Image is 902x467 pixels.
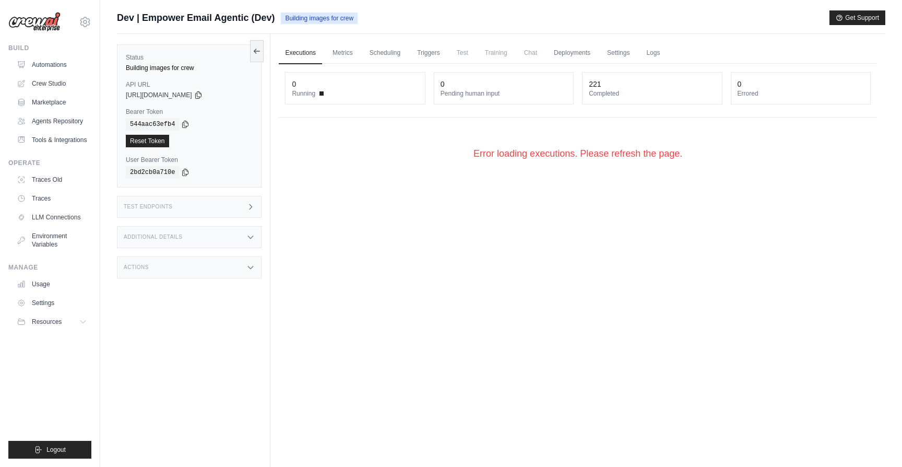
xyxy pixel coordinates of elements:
[8,44,91,52] div: Build
[441,89,567,98] dt: Pending human input
[117,10,275,25] span: Dev | Empower Email Agentic (Dev)
[589,79,601,89] div: 221
[13,295,91,311] a: Settings
[450,42,474,63] span: Test
[8,12,61,32] img: Logo
[126,166,179,179] code: 2bd2cb0a710e
[124,264,149,271] h3: Actions
[126,118,179,131] code: 544aac63efb4
[13,190,91,207] a: Traces
[13,94,91,111] a: Marketplace
[411,42,446,64] a: Triggers
[13,132,91,148] a: Tools & Integrations
[126,135,169,147] a: Reset Token
[126,156,253,164] label: User Bearer Token
[640,42,666,64] a: Logs
[13,75,91,92] a: Crew Studio
[363,42,407,64] a: Scheduling
[13,276,91,293] a: Usage
[829,10,885,25] button: Get Support
[124,234,182,240] h3: Additional Details
[850,417,902,467] iframe: Chat Widget
[326,42,359,64] a: Metrics
[8,441,91,459] button: Logout
[13,228,91,253] a: Environment Variables
[738,79,742,89] div: 0
[279,130,877,178] div: Error loading executions. Please refresh the page.
[126,53,253,62] label: Status
[126,80,253,89] label: API URL
[126,91,192,99] span: [URL][DOMAIN_NAME]
[13,113,91,130] a: Agents Repository
[32,318,62,326] span: Resources
[126,64,253,72] div: Building images for crew
[589,89,715,98] dt: Completed
[479,42,514,63] span: Training is not available until the deployment is complete
[8,263,91,272] div: Manage
[292,79,296,89] div: 0
[13,313,91,330] button: Resources
[13,209,91,226] a: LLM Connections
[126,108,253,116] label: Bearer Token
[441,79,445,89] div: 0
[46,446,66,454] span: Logout
[518,42,543,63] span: Chat is not available until the deployment is complete
[13,56,91,73] a: Automations
[281,13,358,24] span: Building images for crew
[601,42,636,64] a: Settings
[738,89,864,98] dt: Errored
[8,159,91,167] div: Operate
[548,42,597,64] a: Deployments
[13,171,91,188] a: Traces Old
[292,89,315,98] span: Running
[279,42,322,64] a: Executions
[124,204,173,210] h3: Test Endpoints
